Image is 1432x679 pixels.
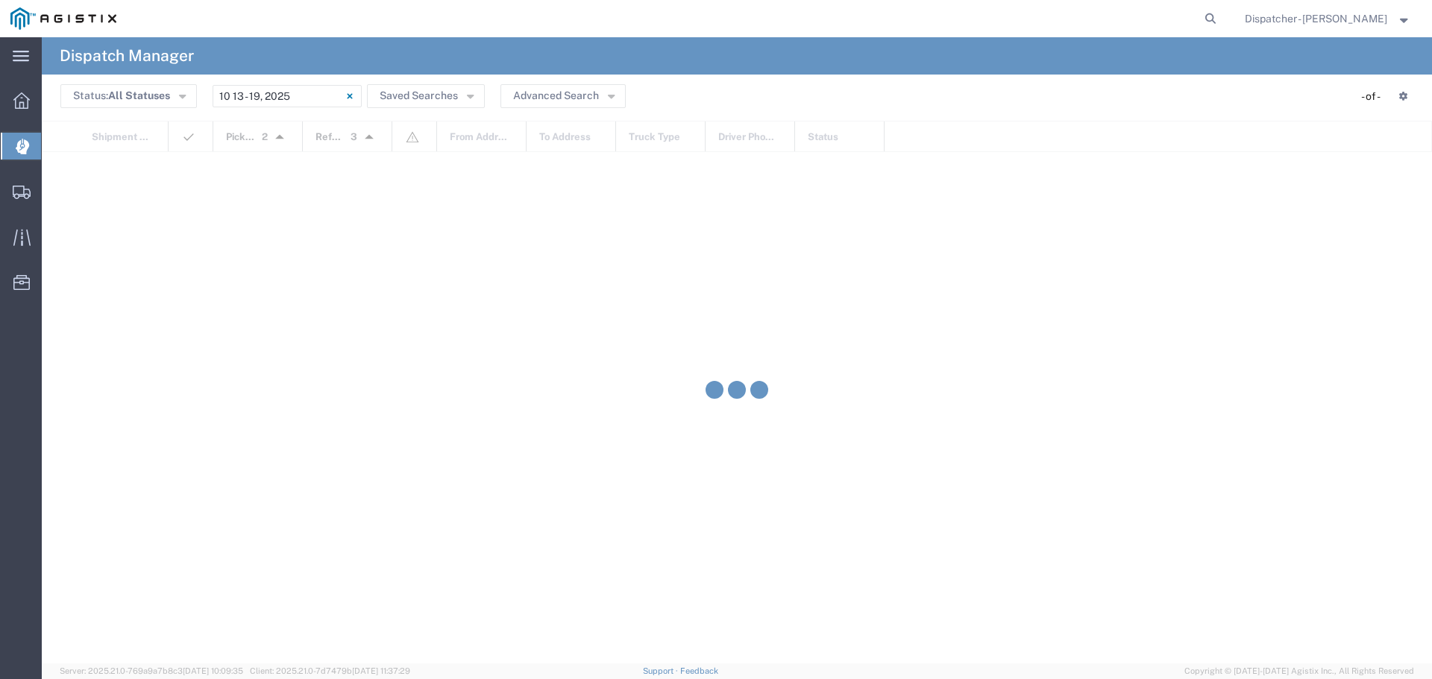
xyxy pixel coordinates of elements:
[1184,665,1414,678] span: Copyright © [DATE]-[DATE] Agistix Inc., All Rights Reserved
[680,666,718,675] a: Feedback
[1244,10,1412,28] button: Dispatcher - [PERSON_NAME]
[1245,10,1387,27] span: Dispatcher - Eli Amezcua
[60,37,194,75] h4: Dispatch Manager
[10,7,116,30] img: logo
[643,666,680,675] a: Support
[60,84,197,108] button: Status:All Statuses
[183,666,243,675] span: [DATE] 10:09:35
[1361,89,1387,104] div: - of -
[250,666,410,675] span: Client: 2025.21.0-7d7479b
[352,666,410,675] span: [DATE] 11:37:29
[367,84,485,108] button: Saved Searches
[500,84,626,108] button: Advanced Search
[108,89,170,101] span: All Statuses
[60,666,243,675] span: Server: 2025.21.0-769a9a7b8c3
